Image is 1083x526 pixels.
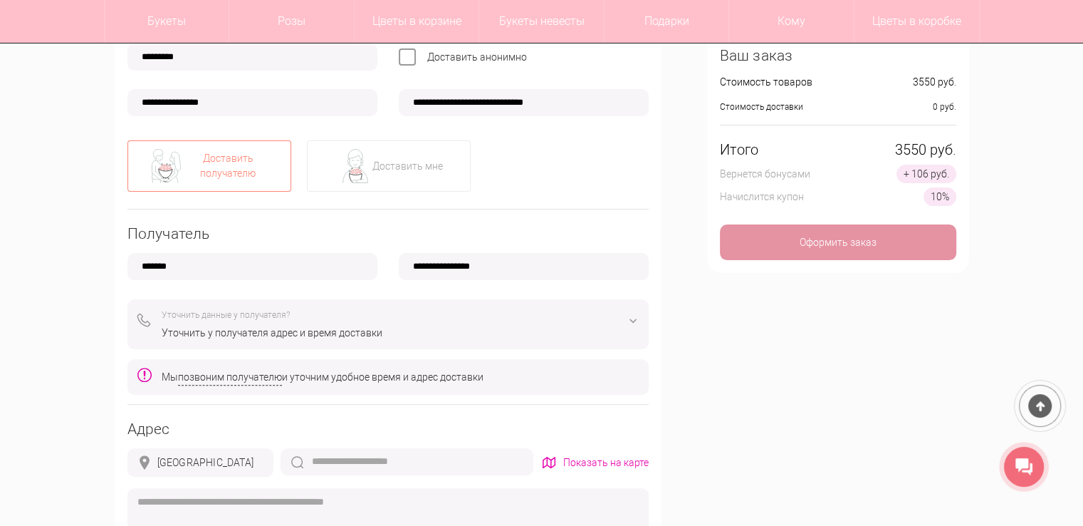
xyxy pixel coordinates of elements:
div: Получатель [127,227,649,242]
div: Уточнить данные у получателя? [162,308,639,323]
div: Стоимость товаров [720,75,812,90]
span: Доставить анонимно [427,51,527,63]
div: Начислится купон [720,190,804,205]
div: 3550 руб. [913,75,956,90]
div: Оформить заказ [720,225,956,260]
div: Ваш заказ [720,48,956,63]
div: Вернется бонусами [720,167,810,182]
div: Мы и уточним удобное время и адрес доставки [162,370,483,385]
div: Адрес [127,422,649,437]
div: Уточнить у получателя адрес и время доставки [162,326,639,341]
div: 3550 руб. [895,143,956,158]
div: 0 руб. [933,100,956,115]
div: Доставить мне [372,159,443,174]
div: 10% [924,187,956,206]
span: позвоним получателю [178,370,282,385]
div: + 106 руб. [896,165,956,183]
div: Итого [720,143,758,158]
div: [GEOGRAPHIC_DATA] [157,455,253,470]
div: Доставить получателю [183,151,273,181]
div: Стоимость доставки [720,100,803,115]
div: Показать на карте [563,455,649,470]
